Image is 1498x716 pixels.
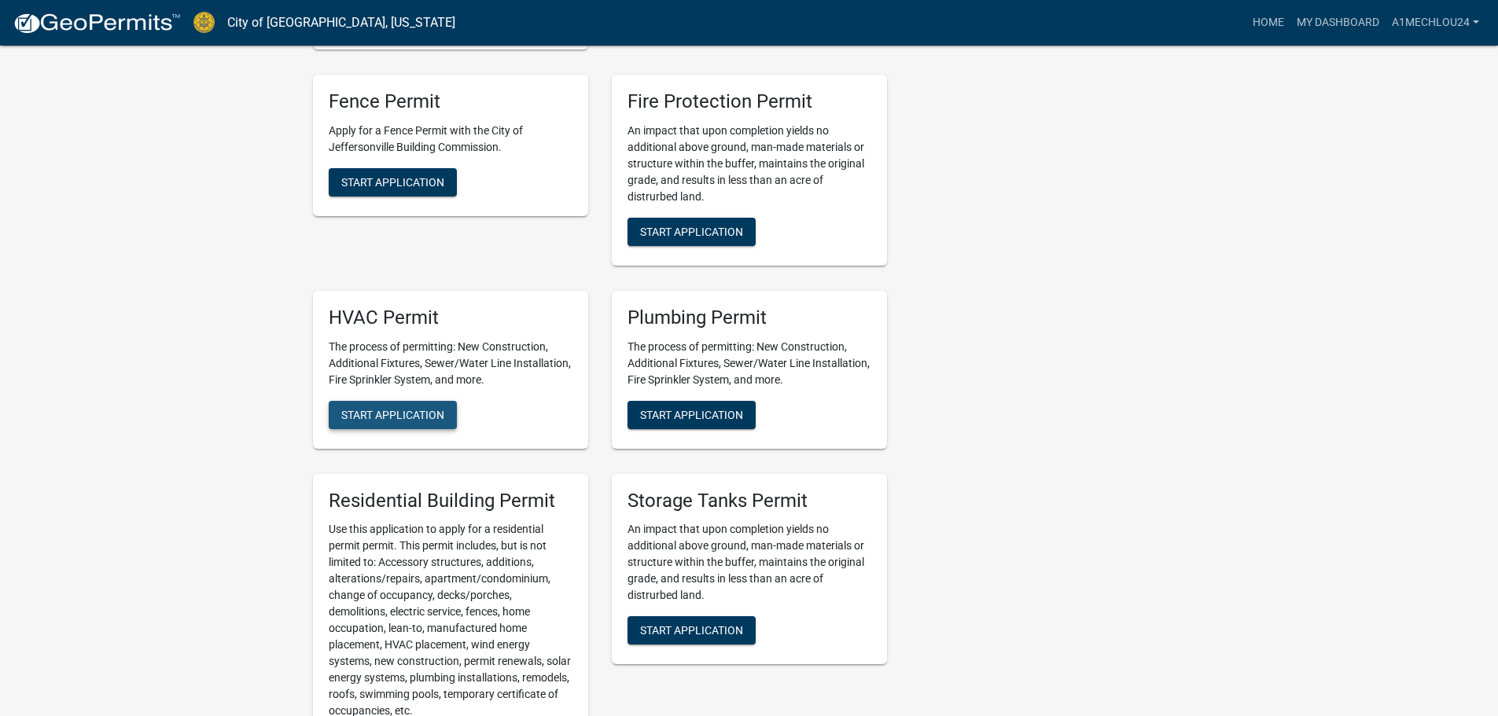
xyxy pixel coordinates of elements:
p: The process of permitting: New Construction, Additional Fixtures, Sewer/Water Line Installation, ... [628,339,871,388]
span: Start Application [640,624,743,637]
p: The process of permitting: New Construction, Additional Fixtures, Sewer/Water Line Installation, ... [329,339,572,388]
a: A1MechLou24 [1386,8,1485,38]
button: Start Application [628,616,756,644]
h5: Plumbing Permit [628,307,871,329]
a: My Dashboard [1290,8,1386,38]
h5: Fence Permit [329,90,572,113]
h5: Storage Tanks Permit [628,490,871,512]
h5: HVAC Permit [329,307,572,329]
span: Start Application [341,408,444,420]
h5: Fire Protection Permit [628,90,871,113]
span: Start Application [341,175,444,188]
h5: Residential Building Permit [329,490,572,512]
button: Start Application [628,218,756,246]
p: An impact that upon completion yields no additional above ground, man-made materials or structure... [628,521,871,604]
img: City of Jeffersonville, Indiana [193,12,215,33]
button: Start Application [329,401,457,429]
a: Home [1246,8,1290,38]
span: Start Application [640,408,743,420]
button: Start Application [628,401,756,429]
button: Start Application [329,168,457,196]
p: Apply for a Fence Permit with the City of Jeffersonville Building Commission. [329,123,572,156]
p: An impact that upon completion yields no additional above ground, man-made materials or structure... [628,123,871,205]
span: Start Application [640,225,743,237]
a: City of [GEOGRAPHIC_DATA], [US_STATE] [227,9,455,36]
